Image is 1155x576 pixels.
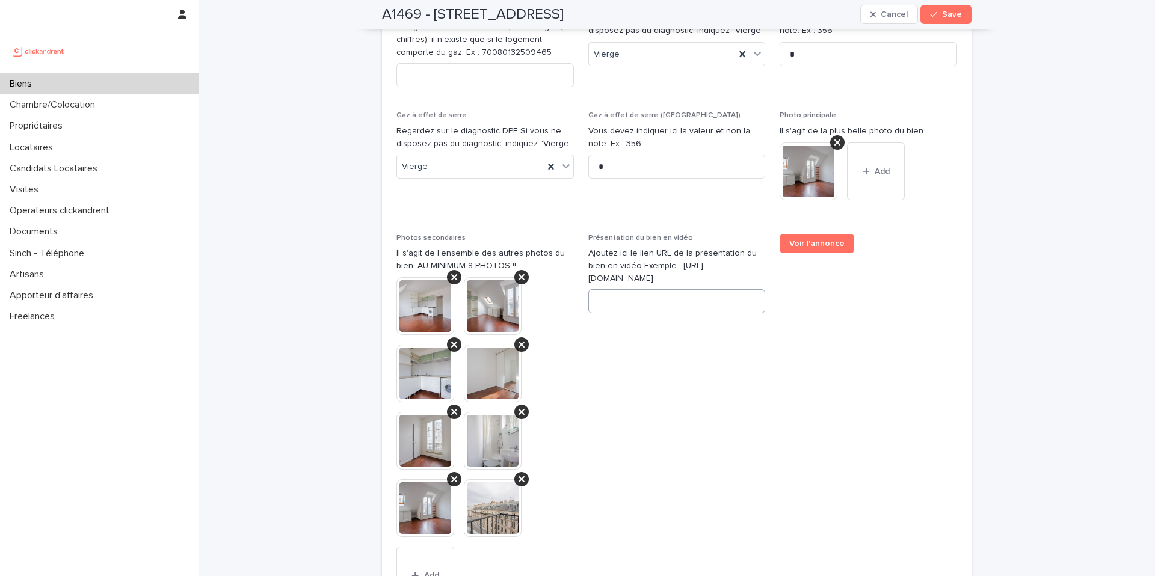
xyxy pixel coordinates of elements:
[588,125,766,150] p: Vous devez indiquer ici la valeur et non la note. Ex : 356
[5,184,48,195] p: Visites
[588,112,741,119] span: Gaz à effet de serre ([GEOGRAPHIC_DATA])
[5,163,107,174] p: Candidats Locataires
[396,234,466,242] span: Photos secondaires
[5,248,94,259] p: Sinch - Téléphone
[789,239,845,248] span: Voir l'annonce
[5,269,54,280] p: Artisans
[5,205,119,216] p: Operateurs clickandrent
[5,142,63,153] p: Locataires
[5,290,103,301] p: Apporteur d'affaires
[588,234,693,242] span: Présentation du bien en vidéo
[396,112,467,119] span: Gaz à effet de serre
[396,21,574,58] p: Il s'agit de l'identifiant du compteur de gaz (14 chiffres), il n'existe que si le logement compo...
[920,5,972,24] button: Save
[942,10,962,19] span: Save
[780,125,957,138] p: Il s'agit de la plus belle photo du bien
[5,226,67,237] p: Documents
[588,247,766,284] p: Ajoutez ici le lien URL de la présentation du bien en vidéo Exemple : [URL][DOMAIN_NAME]
[396,125,574,150] p: Regardez sur le diagnostic DPE Si vous ne disposez pas du diagnostic, indiquez "Vierge"
[875,167,890,176] span: Add
[860,5,918,24] button: Cancel
[780,234,854,253] a: Voir l'annonce
[594,48,620,61] span: Vierge
[847,142,905,200] button: Add
[402,161,428,173] span: Vierge
[5,120,72,132] p: Propriétaires
[10,39,68,63] img: UCB0brd3T0yccxBKYDjQ
[5,78,42,90] p: Biens
[382,6,564,23] h2: A1469 - [STREET_ADDRESS]
[396,247,574,272] p: Il s'agit de l'ensemble des autres photos du bien. AU MINIMUM 8 PHOTOS !!
[5,99,105,111] p: Chambre/Colocation
[881,10,908,19] span: Cancel
[780,112,836,119] span: Photo principale
[5,311,64,322] p: Freelances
